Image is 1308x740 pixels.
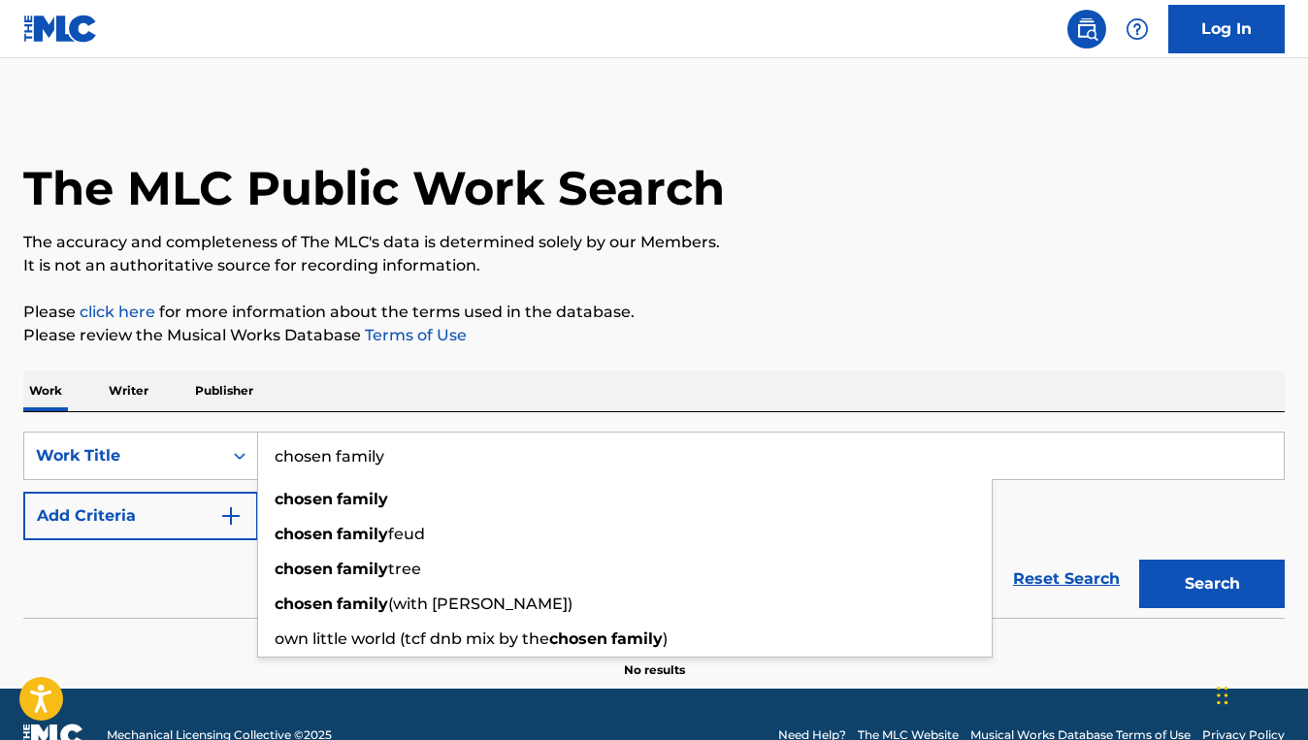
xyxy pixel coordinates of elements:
[36,444,211,467] div: Work Title
[23,492,258,540] button: Add Criteria
[1168,5,1285,53] a: Log In
[23,432,1285,618] form: Search Form
[1126,17,1149,41] img: help
[663,629,668,648] span: )
[1003,558,1129,600] a: Reset Search
[1067,10,1106,48] a: Public Search
[23,254,1285,277] p: It is not an authoritative source for recording information.
[219,504,243,528] img: 9d2ae6d4665cec9f34b9.svg
[275,560,333,578] strong: chosen
[80,303,155,321] a: click here
[1118,10,1157,48] div: Help
[337,490,388,508] strong: family
[275,595,333,613] strong: chosen
[23,324,1285,347] p: Please review the Musical Works Database
[1211,647,1308,740] iframe: Chat Widget
[1075,17,1098,41] img: search
[337,595,388,613] strong: family
[337,560,388,578] strong: family
[549,629,607,648] strong: chosen
[388,525,425,543] span: feud
[388,595,572,613] span: (with [PERSON_NAME])
[23,301,1285,324] p: Please for more information about the terms used in the database.
[1139,560,1285,608] button: Search
[23,370,68,411] p: Work
[275,525,333,543] strong: chosen
[337,525,388,543] strong: family
[103,370,154,411] p: Writer
[624,638,685,679] p: No results
[23,15,98,43] img: MLC Logo
[23,159,725,217] h1: The MLC Public Work Search
[611,629,663,648] strong: family
[361,326,467,344] a: Terms of Use
[275,490,333,508] strong: chosen
[23,231,1285,254] p: The accuracy and completeness of The MLC's data is determined solely by our Members.
[189,370,259,411] p: Publisher
[275,629,549,648] span: own little world (tcf dnb mix by the
[1217,666,1228,724] div: Drag
[388,560,421,578] span: tree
